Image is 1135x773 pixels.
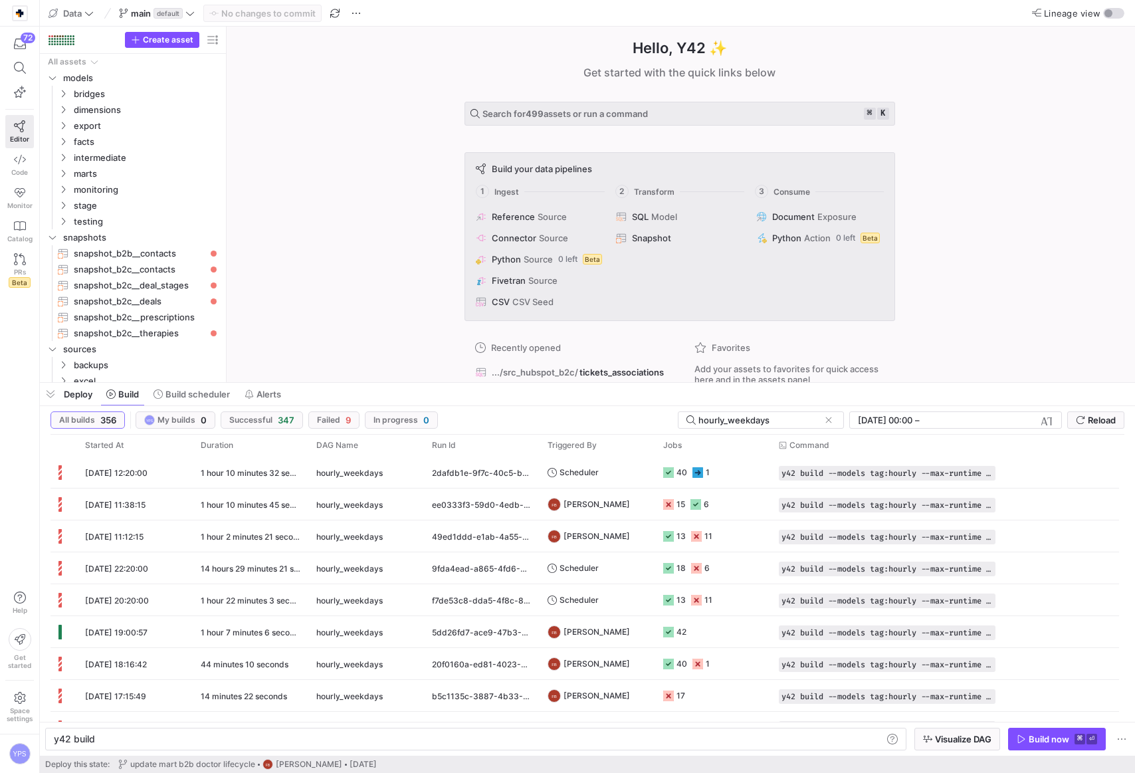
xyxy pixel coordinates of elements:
span: hourly_weekdays [316,457,383,489]
div: 18 [676,552,686,584]
div: Press SPACE to select this row. [51,457,1119,489]
span: Scheduler [560,552,599,584]
div: Press SPACE to select this row. [51,520,1119,552]
div: 1 [706,457,710,488]
div: FB [548,530,561,543]
span: 356 [100,415,116,425]
div: Press SPACE to select this row. [51,584,1119,616]
button: Snapshot [613,230,746,246]
div: Press SPACE to select this row. [51,616,1119,648]
a: snapshot_b2b__contacts​​​​​​​ [45,245,221,261]
button: DocumentExposure [754,209,886,225]
span: 0 left [558,255,577,264]
y42-duration: 1 hour 10 minutes 45 seconds [201,500,313,510]
img: https://storage.googleapis.com/y42-prod-data-exchange/images/RPxujLVyfKs3dYbCaMXym8FJVsr3YB0cxJXX... [13,7,27,20]
span: facts [74,134,219,150]
span: Successful [229,415,272,425]
div: Press SPACE to select this row. [45,309,221,325]
span: DAG Name [316,441,358,450]
h1: Hello, Y42 ✨ [633,37,727,59]
div: Press SPACE to select this row. [51,552,1119,584]
span: hourly_weekdays [316,681,383,712]
div: YPS [144,415,155,425]
span: y42 build --models tag:hourly --max-runtime 2h [781,660,993,669]
div: 93c097d7-1cf2-4b86-ba3f-07bce7393f1a [424,712,540,743]
span: Build your data pipelines [492,164,592,174]
span: [DATE] 11:12:15 [85,532,144,542]
div: Press SPACE to select this row. [45,197,221,213]
span: Connector [492,233,536,243]
div: Press SPACE to select this row. [45,277,221,293]
div: Press SPACE to select this row. [45,181,221,197]
a: snapshot_b2c__deals​​​​​​​ [45,293,221,309]
div: All assets [48,57,86,66]
span: Python [492,254,521,265]
div: Press SPACE to select this row. [45,150,221,166]
button: In progress0 [365,411,438,429]
button: Visualize DAG [914,728,1000,750]
a: Editor [5,115,34,148]
span: Monitor [7,201,33,209]
div: FB [548,689,561,703]
div: 13 [676,520,686,552]
span: Source [524,254,553,265]
span: [DATE] 18:16:42 [85,659,147,669]
span: default [154,8,183,19]
div: Press SPACE to select this row. [45,293,221,309]
button: Search for499assets or run a command⌘k [464,102,895,126]
button: SQLModel [613,209,746,225]
span: In progress [373,415,418,425]
div: Press SPACE to select this row. [45,229,221,245]
span: y42 build --models tag:hourly --max-runtime 2h [781,532,993,542]
span: Python [772,233,801,243]
span: [PERSON_NAME] [564,489,630,520]
div: Press SPACE to select this row. [51,489,1119,520]
div: 72 [21,33,35,43]
div: Press SPACE to select this row. [51,712,1119,744]
button: All builds356 [51,411,125,429]
span: 0 [423,415,429,425]
button: YPS [5,740,34,768]
span: models [63,70,219,86]
span: snapshot_b2c__therapies​​​​​​​ [74,326,205,341]
kbd: ⏎ [1086,734,1097,744]
span: snapshot_b2b__contacts​​​​​​​ [74,246,205,261]
span: tickets_associations [579,367,664,378]
span: y42 build --models tag:hourly --max-runtime 2h [781,692,993,701]
div: 13 [676,584,686,615]
span: CSV [492,296,510,307]
span: update mart b2b doctor lifecycle [130,760,255,769]
span: [PERSON_NAME] [564,520,630,552]
span: Code [11,168,28,176]
span: excel [74,374,219,389]
div: 5dd26fd7-ace9-47b3-942b-a2cf35b6bf65 [424,616,540,647]
div: 11 [704,584,712,615]
span: Reference [492,211,535,222]
span: Command [789,441,829,450]
span: Visualize DAG [935,734,991,744]
span: Lineage view [1044,8,1100,19]
y42-duration: 1 hour 7 minutes 6 seconds [201,627,304,637]
span: hourly_weekdays [316,489,383,520]
span: Started At [85,441,124,450]
div: Press SPACE to select this row. [45,213,221,229]
div: Press SPACE to select this row. [45,245,221,261]
div: 42 [676,616,686,647]
span: sources [63,342,219,357]
input: Start datetime [858,415,912,425]
span: Run Id [432,441,456,450]
div: Press SPACE to select this row. [45,166,221,181]
span: main [131,8,151,19]
span: bridges [74,86,219,102]
div: Press SPACE to select this row. [45,357,221,373]
span: 347 [278,415,294,425]
button: FivetranSource [473,273,605,288]
div: 40 [676,648,687,679]
span: Data [63,8,82,19]
span: y42 build [54,733,95,744]
button: ConnectorSource [473,230,605,246]
span: hourly_weekdays [316,649,383,680]
button: Create asset [125,32,199,48]
span: hourly_weekdays [316,521,383,552]
span: Deploy this state: [45,760,110,769]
